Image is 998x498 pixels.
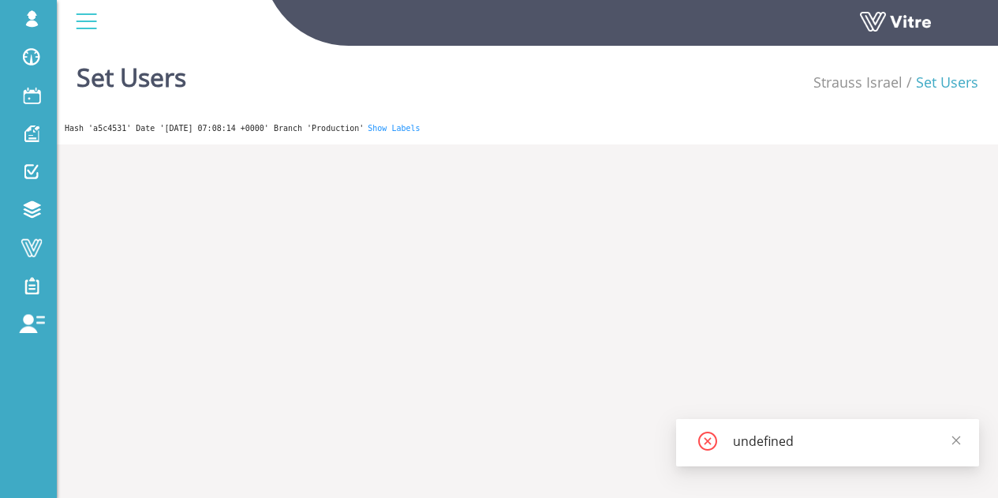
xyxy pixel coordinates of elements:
a: Strauss Israel [813,73,903,92]
span: close-circle [698,432,717,453]
h1: Set Users [77,39,186,107]
li: Set Users [903,71,978,93]
a: Show Labels [368,124,420,133]
div: undefined [733,432,960,451]
span: Hash 'a5c4531' Date '[DATE] 07:08:14 +0000' Branch 'Production' [65,124,364,133]
span: close [951,435,962,446]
